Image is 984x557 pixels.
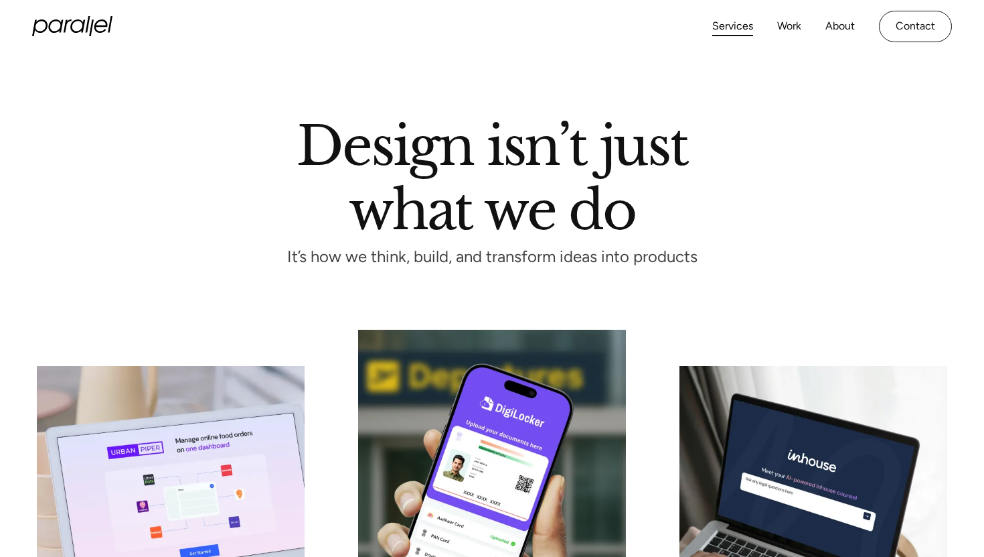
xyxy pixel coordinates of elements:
[712,17,753,36] a: Services
[32,16,112,36] a: home
[879,11,952,42] a: Contact
[825,17,855,36] a: About
[777,17,801,36] a: Work
[262,251,722,263] p: It’s how we think, build, and transform ideas into products
[297,120,687,230] h1: Design isn’t just what we do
